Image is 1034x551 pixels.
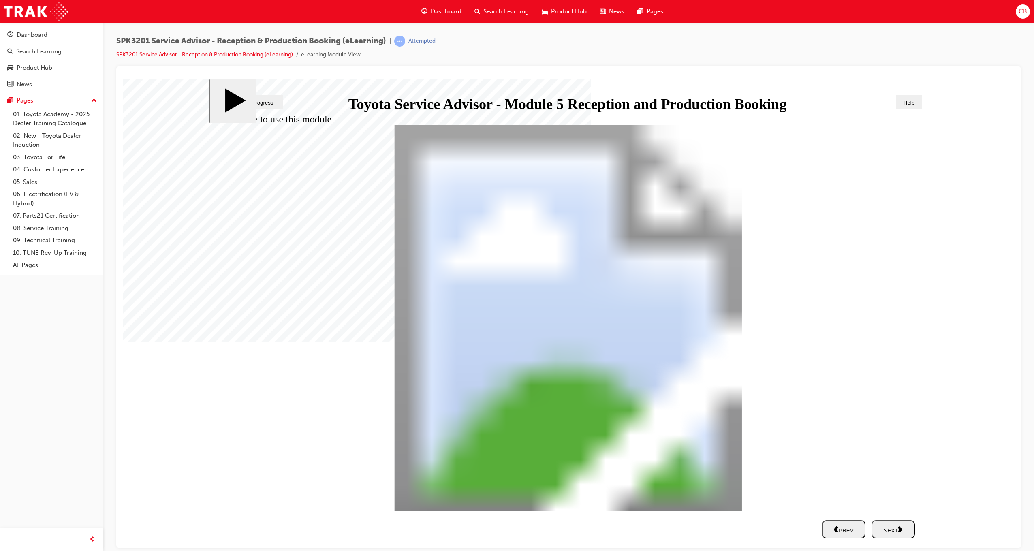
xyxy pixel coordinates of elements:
a: 03. Toyota For Life [10,151,100,164]
a: guage-iconDashboard [415,3,468,20]
a: 04. Customer Experience [10,163,100,176]
a: 06. Electrification (EV & Hybrid) [10,188,100,209]
a: 08. Service Training [10,222,100,235]
a: SPK3201 Service Advisor - Reception & Production Booking (eLearning) [116,51,293,58]
span: prev-icon [89,535,95,545]
span: news-icon [7,81,13,88]
span: pages-icon [637,6,643,17]
span: search-icon [7,48,13,56]
span: | [389,36,391,46]
span: pages-icon [7,97,13,105]
span: guage-icon [7,32,13,39]
a: 07. Parts21 Certification [10,209,100,222]
a: News [3,77,100,92]
a: All Pages [10,259,100,271]
div: Search Learning [16,47,62,56]
a: 09. Technical Training [10,234,100,247]
div: Pages [17,96,33,105]
button: DashboardSearch LearningProduct HubNews [3,26,100,93]
div: Attempted [408,37,436,45]
span: Dashboard [431,7,461,16]
a: search-iconSearch Learning [468,3,535,20]
a: 02. New - Toyota Dealer Induction [10,130,100,151]
span: car-icon [7,64,13,72]
span: News [609,7,624,16]
a: car-iconProduct Hub [535,3,593,20]
span: news-icon [600,6,606,17]
a: pages-iconPages [631,3,670,20]
button: Pages [3,93,100,108]
a: news-iconNews [593,3,631,20]
button: CB [1016,4,1030,19]
a: Product Hub [3,60,100,75]
a: 10. TUNE Rev-Up Training [10,247,100,259]
a: 01. Toyota Academy - 2025 Dealer Training Catalogue [10,108,100,130]
span: Pages [647,7,663,16]
div: Dashboard [17,30,47,40]
span: Product Hub [551,7,587,16]
img: Trak [4,2,68,21]
span: search-icon [474,6,480,17]
span: learningRecordVerb_ATTEMPT-icon [394,36,405,47]
div: News [17,80,32,89]
a: Dashboard [3,28,100,43]
span: CB [1019,7,1027,16]
li: eLearning Module View [301,50,361,60]
span: up-icon [91,96,97,106]
a: 05. Sales [10,176,100,188]
div: Product Hub [17,63,52,73]
span: Search Learning [483,7,529,16]
a: Search Learning [3,44,100,59]
span: guage-icon [421,6,427,17]
span: SPK3201 Service Advisor - Reception & Production Booking (eLearning) [116,36,386,46]
span: car-icon [542,6,548,17]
